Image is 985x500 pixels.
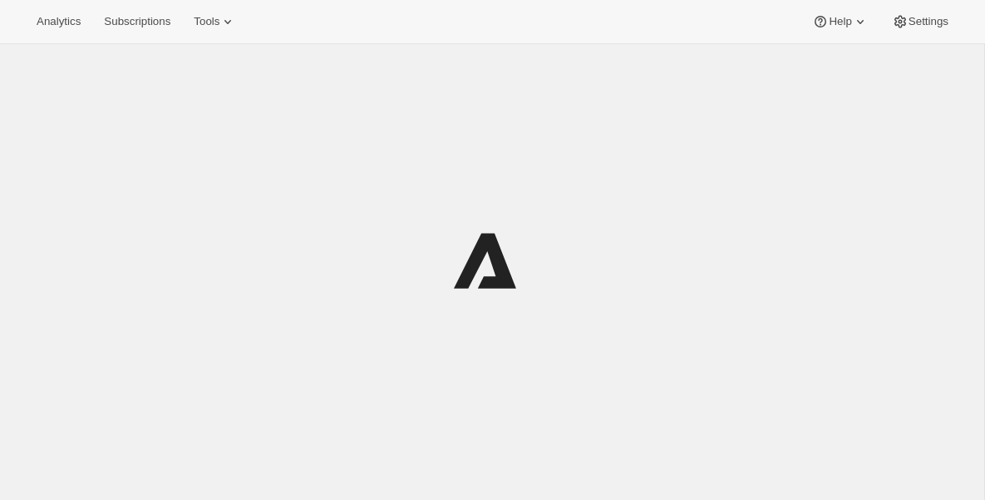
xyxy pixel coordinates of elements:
[194,15,219,28] span: Tools
[37,15,81,28] span: Analytics
[27,10,91,33] button: Analytics
[909,15,948,28] span: Settings
[104,15,170,28] span: Subscriptions
[184,10,246,33] button: Tools
[829,15,851,28] span: Help
[94,10,180,33] button: Subscriptions
[802,10,878,33] button: Help
[882,10,958,33] button: Settings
